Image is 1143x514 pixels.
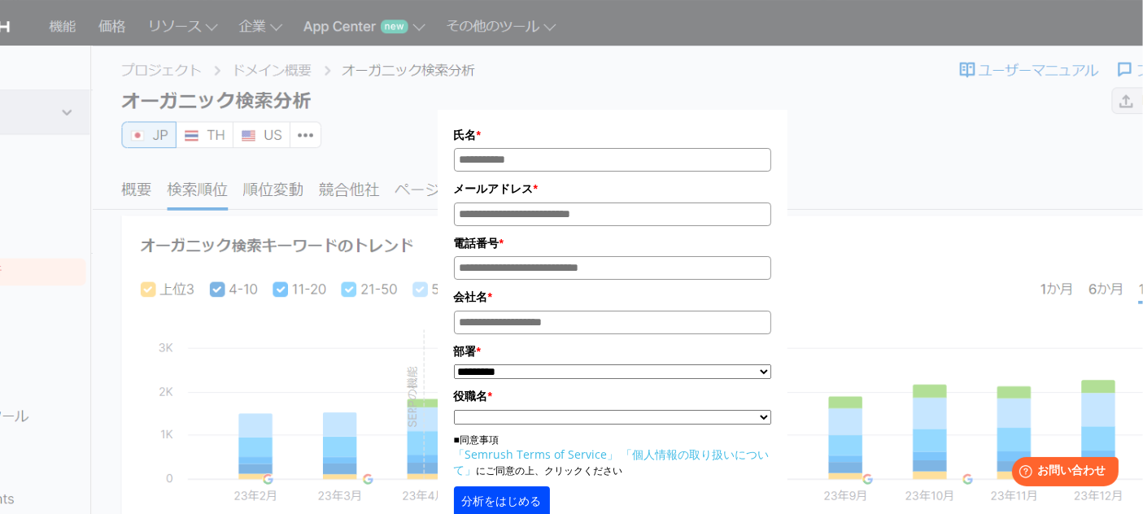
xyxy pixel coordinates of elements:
[454,288,771,306] label: 会社名
[454,180,771,198] label: メールアドレス
[998,451,1125,496] iframe: Help widget launcher
[454,433,771,478] p: ■同意事項 にご同意の上、クリックください
[454,126,771,144] label: 氏名
[454,234,771,252] label: 電話番号
[454,446,619,462] a: 「Semrush Terms of Service」
[454,446,770,477] a: 「個人情報の取り扱いについて」
[454,342,771,360] label: 部署
[454,387,771,405] label: 役職名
